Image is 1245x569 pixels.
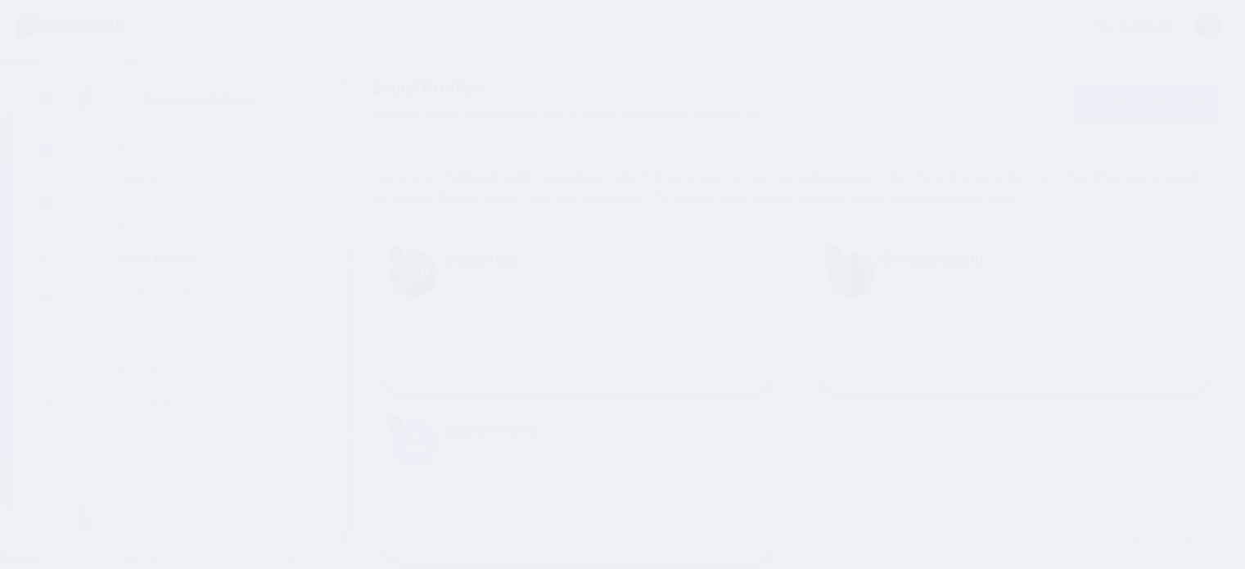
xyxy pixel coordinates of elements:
[390,271,764,290] p: NextGenCafe
[390,250,764,271] p: @NGCTech
[111,354,318,387] a: Branding
[390,250,438,297] img: xUaBKe8C-78626.jpg
[38,90,54,105] img: menu.png
[111,163,318,196] a: General
[118,334,311,346] h4: Content
[461,169,584,185] b: Missinglettr Special
[118,222,311,234] h4: Posting
[144,90,255,110] p: Workspace Settings
[1080,7,1220,47] a: My Account
[390,419,438,467] img: user_default_image.png
[371,167,1220,210] p: You are on the plan which means you can add up to social profiles. To unlink a profile from this ...
[371,79,929,96] span: Social Profiles
[118,446,311,458] h4: Curate
[111,387,318,420] a: Custom Fonts
[111,499,318,532] a: Auto Schedule
[390,419,764,440] p: @eyesofmanoj
[111,467,318,499] a: General
[828,271,1201,290] p: [PERSON_NAME]
[111,242,318,275] a: Social Profiles
[933,190,1013,206] a: account area
[118,91,136,109] img: settings.png
[390,440,764,459] p: Manoj
[1064,527,1225,549] a: Tell us how we can improve
[118,142,311,155] h4: Workspace
[111,275,318,308] a: Dates & Times
[828,250,875,297] img: 5Z7RDzG3-84244.jpg
[16,12,126,40] img: Missinglettr
[1073,84,1221,122] a: Add social profile
[812,169,820,185] b: 9
[828,250,1201,271] p: @AnjaliManoj10
[371,104,929,125] span: Add the social profiles that you'd like to send social content to.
